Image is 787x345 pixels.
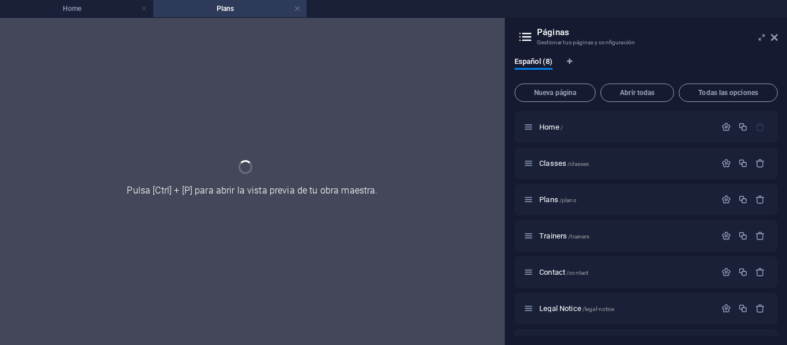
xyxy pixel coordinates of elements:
[755,195,765,204] div: Eliminar
[539,159,589,168] span: Haz clic para abrir la página
[721,158,731,168] div: Configuración
[738,267,748,277] div: Duplicar
[738,231,748,241] div: Duplicar
[606,89,669,96] span: Abrir todas
[600,84,674,102] button: Abrir todas
[539,268,588,276] span: Haz clic para abrir la página
[568,233,589,240] span: /trainers
[721,231,731,241] div: Configuración
[755,267,765,277] div: Eliminar
[537,37,755,48] h3: Gestionar tus páginas y configuración
[679,84,778,102] button: Todas las opciones
[738,122,748,132] div: Duplicar
[536,160,716,167] div: Classes/classes
[738,195,748,204] div: Duplicar
[539,195,576,204] span: Haz clic para abrir la página
[582,306,615,312] span: /legal-notice
[721,122,731,132] div: Configuración
[755,304,765,313] div: Eliminar
[514,57,778,79] div: Pestañas de idiomas
[721,267,731,277] div: Configuración
[738,304,748,313] div: Duplicar
[536,305,716,312] div: Legal Notice/legal-notice
[153,2,307,15] h4: Plans
[721,304,731,313] div: Configuración
[559,197,576,203] span: /plans
[536,123,716,131] div: Home/
[536,268,716,276] div: Contact/contact
[514,55,553,71] span: Español (8)
[755,231,765,241] div: Eliminar
[721,195,731,204] div: Configuración
[566,270,588,276] span: /contact
[514,84,596,102] button: Nueva página
[536,232,716,240] div: Trainers/trainers
[539,123,563,131] span: Haz clic para abrir la página
[539,304,614,313] span: Haz clic para abrir la página
[537,27,778,37] h2: Páginas
[738,158,748,168] div: Duplicar
[755,158,765,168] div: Eliminar
[539,232,589,240] span: Haz clic para abrir la página
[520,89,591,96] span: Nueva página
[684,89,773,96] span: Todas las opciones
[567,161,589,167] span: /classes
[755,122,765,132] div: La página principal no puede eliminarse
[536,196,716,203] div: Plans/plans
[561,124,563,131] span: /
